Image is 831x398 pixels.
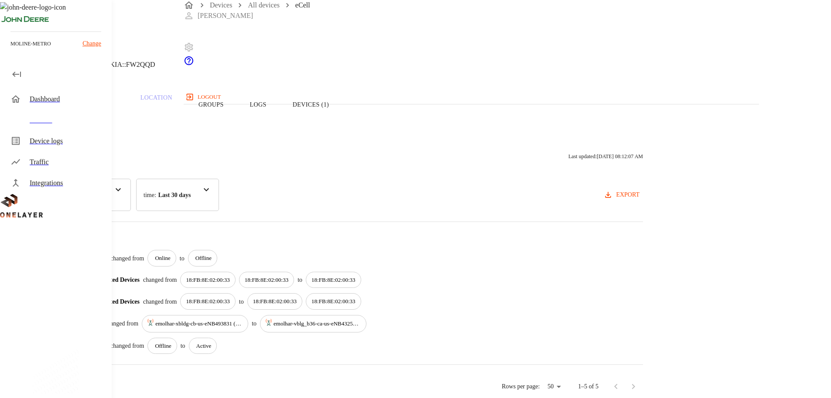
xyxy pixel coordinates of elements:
[568,152,643,160] p: Last updated: [DATE] 08:12:07 AM
[181,341,185,350] p: to
[186,276,229,284] p: 18:FB:8E:02:00:33
[543,381,564,393] div: 50
[298,275,302,284] p: to
[127,77,185,132] a: Location
[185,77,237,132] button: Groups
[311,276,355,284] p: 18:FB:8E:02:00:33
[237,77,280,132] button: Logs
[105,319,138,328] p: changed from
[184,90,224,104] button: logout
[180,254,185,263] p: to
[144,190,156,200] p: time :
[196,342,212,350] p: Active
[311,297,355,306] p: 18:FB:8E:02:00:33
[91,275,140,284] p: Connected Devices
[110,341,144,350] p: changed from
[578,382,598,391] p: 1–5 of 5
[239,297,244,306] p: to
[195,254,212,263] p: Offline
[245,276,288,284] p: 18:FB:8E:02:00:33
[155,342,171,350] p: Offline
[252,319,256,328] p: to
[186,297,229,306] p: 18:FB:8E:02:00:33
[158,190,191,200] p: Last 30 days
[143,275,177,284] p: changed from
[143,297,177,306] p: changed from
[248,1,279,9] a: All devices
[280,77,342,132] button: Devices (1)
[155,254,170,263] p: Online
[274,319,361,328] p: emolhar-vblg_b36-ca-us-eNB432539 (#EB211210942::NOKIA::FW2QQD)
[184,60,194,67] a: onelayer-support
[210,1,233,9] a: Devices
[502,382,540,391] p: Rows per page:
[91,297,140,306] p: Connected Devices
[110,254,144,263] p: changed from
[22,232,643,243] p: 5 results
[198,10,253,21] p: [PERSON_NAME]
[602,187,643,203] button: export
[184,90,759,104] a: logout
[253,297,297,306] p: 18:FB:8E:02:00:33
[155,319,243,328] p: emolhar-xbldg-cb-us-eNB493831 (#DH240725609::NOKIA::ASIB)
[184,60,194,67] span: Support Portal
